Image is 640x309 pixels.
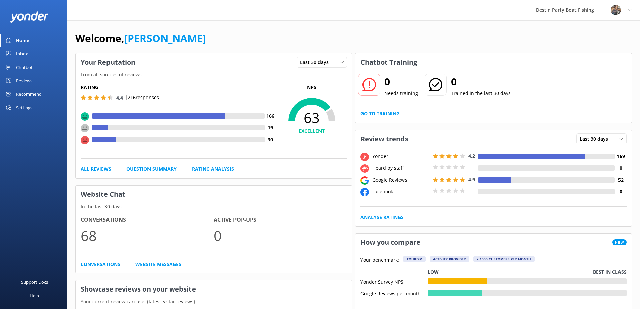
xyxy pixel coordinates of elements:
div: Google Reviews [371,176,431,184]
p: Your benchmark: [360,256,399,264]
h4: EXCELLENT [276,127,347,135]
div: Facebook [371,188,431,195]
p: Low [428,268,439,276]
h4: Conversations [81,216,214,224]
span: 63 [276,109,347,126]
p: NPS [276,84,347,91]
span: 4.9 [468,176,475,183]
h4: 169 [615,153,627,160]
div: Recommend [16,87,42,101]
p: 0 [214,224,347,247]
h4: 0 [615,188,627,195]
a: [PERSON_NAME] [124,31,206,45]
p: Best in class [593,268,627,276]
p: 68 [81,224,214,247]
h4: 0 [615,164,627,172]
div: Yonder Survey NPS [360,278,428,284]
h2: 0 [384,74,418,90]
p: Trained in the last 30 days [451,90,511,97]
div: Activity Provider [430,256,469,262]
p: In the last 30 days [76,203,352,210]
h3: Website Chat [76,186,352,203]
a: Go to Training [360,110,400,117]
h3: Chatbot Training [355,53,422,71]
h4: 19 [265,124,276,131]
span: Last 30 days [300,59,333,66]
span: Last 30 days [580,135,612,143]
div: > 1000 customers per month [473,256,535,262]
div: Help [30,289,39,302]
a: Analyse Ratings [360,214,404,221]
h4: 166 [265,112,276,120]
h3: Your Reputation [76,53,140,71]
div: Inbox [16,47,28,61]
h2: 0 [451,74,511,90]
div: Heard by staff [371,164,431,172]
div: Reviews [16,74,32,87]
h1: Welcome, [75,30,206,46]
h3: Showcase reviews on your website [76,280,352,298]
img: yonder-white-logo.png [10,11,49,23]
span: New [612,239,627,245]
div: Support Docs [21,275,48,289]
h3: Review trends [355,130,413,148]
span: 4.4 [116,94,123,101]
img: 250-1666038197.jpg [611,5,621,15]
h3: How you compare [355,234,425,251]
a: Website Messages [135,261,181,268]
div: Chatbot [16,61,33,74]
a: All Reviews [81,165,111,173]
h5: Rating [81,84,276,91]
div: Google Reviews per month [360,290,428,296]
div: Yonder [371,153,431,160]
span: 4.2 [468,153,475,159]
p: Needs training [384,90,418,97]
div: Settings [16,101,32,114]
h4: 52 [615,176,627,184]
a: Question Summary [126,165,177,173]
h4: Active Pop-ups [214,216,347,224]
p: From all sources of reviews [76,71,352,78]
a: Conversations [81,261,120,268]
a: Rating Analysis [192,165,234,173]
p: | 216 responses [125,94,159,101]
p: Your current review carousel (latest 5 star reviews) [76,298,352,305]
div: Tourism [403,256,426,262]
h4: 30 [265,136,276,143]
div: Home [16,34,29,47]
